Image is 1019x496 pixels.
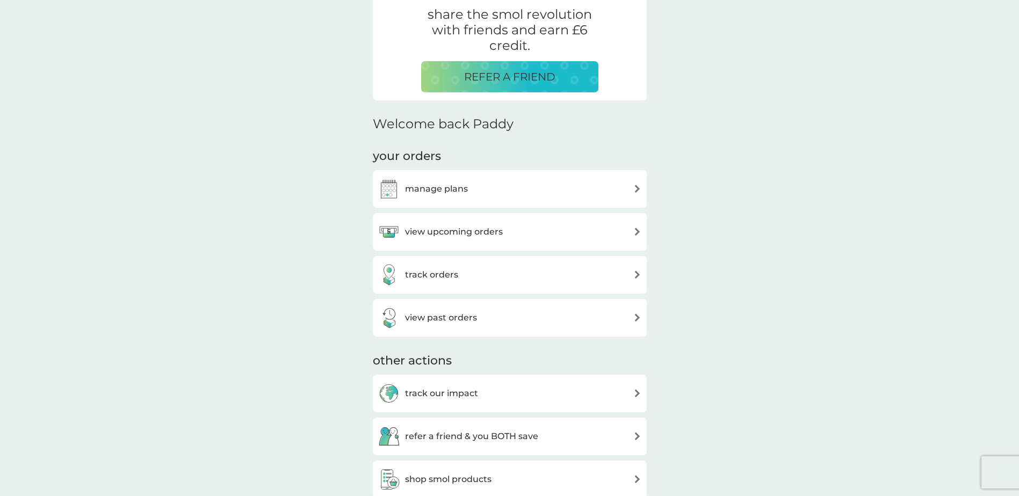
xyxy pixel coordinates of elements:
[405,225,503,239] h3: view upcoming orders
[633,432,641,440] img: arrow right
[633,389,641,397] img: arrow right
[373,116,514,132] h2: Welcome back Paddy
[405,311,477,325] h3: view past orders
[405,182,468,196] h3: manage plans
[421,61,598,92] button: REFER A FRIEND
[633,475,641,483] img: arrow right
[633,271,641,279] img: arrow right
[633,185,641,193] img: arrow right
[633,228,641,236] img: arrow right
[633,313,641,322] img: arrow right
[405,386,478,400] h3: track our impact
[405,268,458,282] h3: track orders
[373,353,452,369] h3: other actions
[373,148,441,165] h3: your orders
[464,68,555,85] p: REFER A FRIEND
[405,429,538,443] h3: refer a friend & you BOTH save
[421,7,598,53] p: share the smol revolution with friends and earn £6 credit.
[405,472,492,486] h3: shop smol products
